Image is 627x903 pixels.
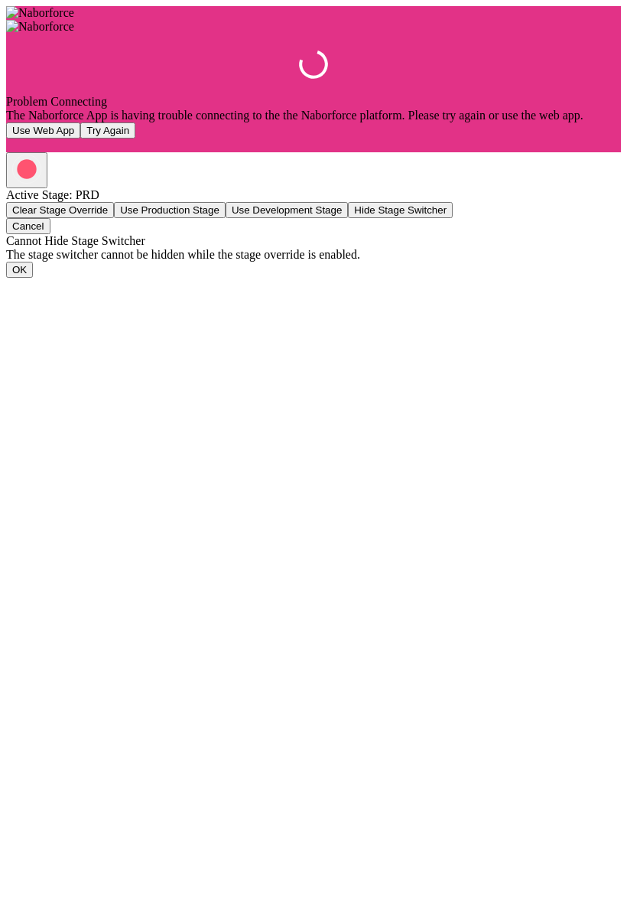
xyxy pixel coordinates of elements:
[6,20,74,34] img: Naborforce
[6,234,621,248] div: Cannot Hide Stage Switcher
[6,218,50,234] button: Cancel
[6,122,80,139] button: Use Web App
[226,202,348,218] button: Use Development Stage
[114,202,226,218] button: Use Production Stage
[6,95,621,109] div: Problem Connecting
[6,6,74,20] img: Naborforce
[6,202,114,218] button: Clear Stage Override
[80,122,135,139] button: Try Again
[6,188,621,202] div: Active Stage: PRD
[348,202,453,218] button: Hide Stage Switcher
[6,109,621,122] div: The Naborforce App is having trouble connecting to the the Naborforce platform. Please try again ...
[6,262,33,278] button: OK
[6,248,621,262] div: The stage switcher cannot be hidden while the stage override is enabled.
